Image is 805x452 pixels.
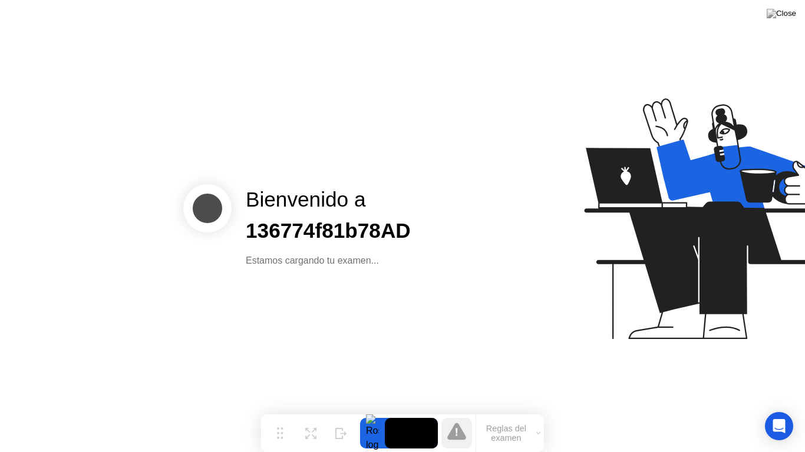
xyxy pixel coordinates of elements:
[476,423,544,443] button: Reglas del examen
[246,215,411,247] div: 136774f81b78AD
[767,9,796,18] img: Close
[765,412,793,440] div: Open Intercom Messenger
[246,254,411,268] div: Estamos cargando tu examen...
[246,184,411,215] div: Bienvenido a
